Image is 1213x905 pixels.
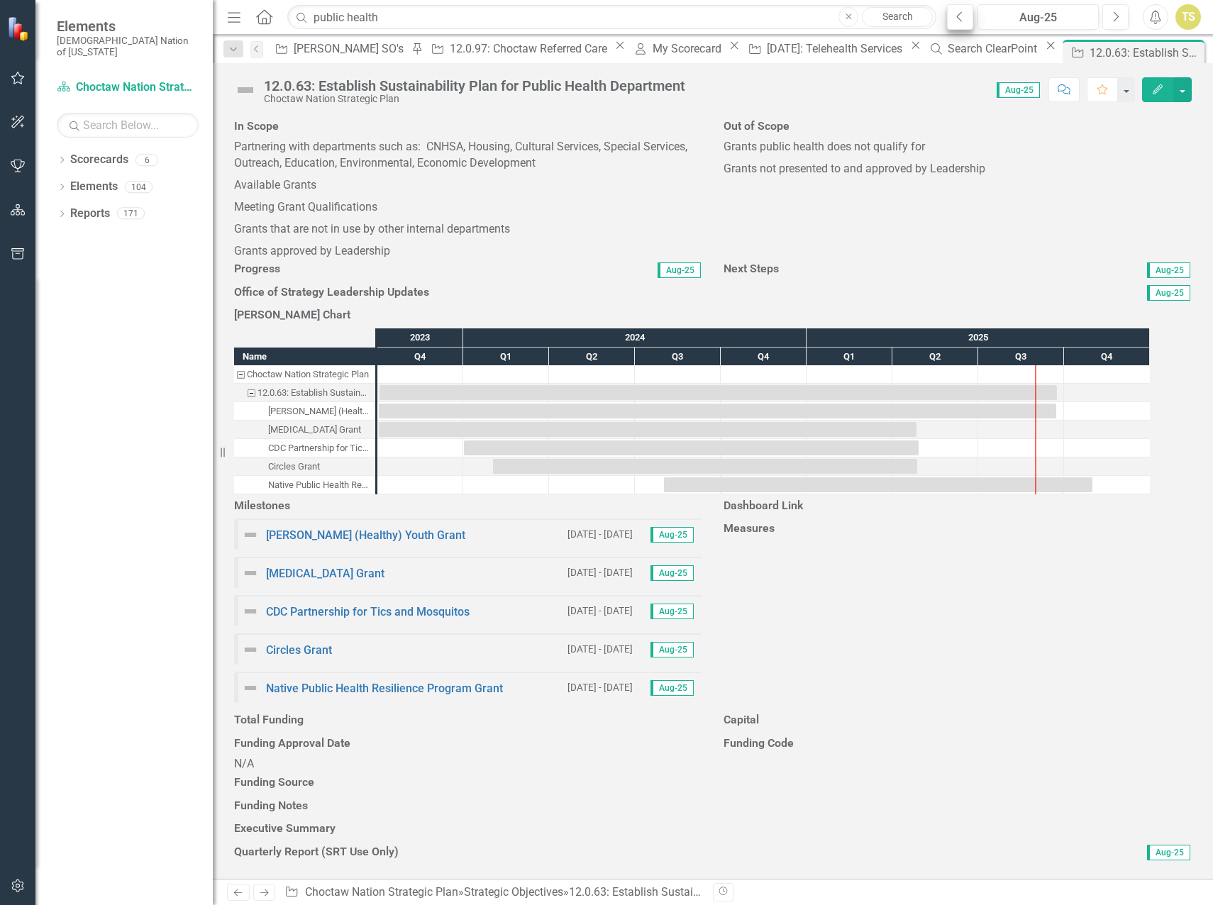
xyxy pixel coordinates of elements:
[997,82,1040,98] span: Aug-25
[234,822,1192,835] h3: Executive Summary
[234,139,702,174] p: Partnering with departments such as: CNHSA, Housing, Cultural Services, Special Services, Outreac...
[1147,262,1190,278] span: Aug-25
[234,174,702,196] p: Available Grants
[234,476,375,494] div: Native Public Health Resilience Program Grant
[234,348,375,365] div: Name
[807,328,1150,347] div: 2025
[247,365,369,384] div: Choctaw Nation Strategic Plan
[268,439,371,457] div: CDC Partnership for Tics and Mosquitos
[924,40,1041,57] a: Search ClearPoint
[650,604,694,619] span: Aug-25
[549,348,635,366] div: Q2
[1064,348,1150,366] div: Q4
[650,642,694,657] span: Aug-25
[242,641,259,658] img: Not Defined
[257,384,371,402] div: 12.0.63: Establish Sustainability Plan for Public Health Department
[264,94,685,104] div: Choctaw Nation Strategic Plan
[724,737,1192,750] h3: Funding Code
[234,756,702,772] div: N/A
[377,348,463,366] div: Q4
[234,476,375,494] div: Task: Start date: 2024-08-01 End date: 2025-10-31
[1175,4,1201,30] div: TS
[294,40,408,57] div: [PERSON_NAME] SO's
[567,604,633,618] small: [DATE] - [DATE]
[234,845,987,858] h3: Quarterly Report (SRT Use Only)
[270,40,408,57] a: [PERSON_NAME] SO's
[978,348,1064,366] div: Q3
[234,499,702,512] h3: Milestones
[380,385,1057,400] div: Task: Start date: 2023-10-03 End date: 2025-09-23
[234,79,257,101] img: Not Defined
[242,679,259,696] img: Not Defined
[125,181,153,193] div: 104
[724,499,1192,512] h3: Dashboard Link
[268,402,371,421] div: [PERSON_NAME] (Healthy) Youth Grant
[426,40,611,57] a: 12.0.97: Choctaw Referred Care
[57,113,199,138] input: Search Below...
[268,476,371,494] div: Native Public Health Resilience Program Grant
[266,682,503,695] a: Native Public Health Resilience Program Grant
[266,528,465,542] a: [PERSON_NAME] (Healthy) Youth Grant
[242,526,259,543] img: Not Defined
[234,365,375,384] div: Task: Choctaw Nation Strategic Plan Start date: 2024-10-01 End date: 2024-10-02
[135,154,158,166] div: 6
[234,439,375,457] div: Task: Start date: 2024-01-01 End date: 2025-04-28
[305,885,458,899] a: Choctaw Nation Strategic Plan
[464,440,919,455] div: Task: Start date: 2024-01-01 End date: 2025-04-28
[234,218,702,240] p: Grants that are not in use by other internal departments
[234,384,375,402] div: Task: Start date: 2023-10-03 End date: 2025-09-23
[242,603,259,620] img: Not Defined
[464,885,563,899] a: Strategic Objectives
[379,422,916,437] div: Task: Start date: 2023-10-02 End date: 2025-04-26
[234,240,702,260] p: Grants approved by Leadership
[743,40,907,57] a: [DATE]: Telehealth Services
[234,309,1192,321] h3: [PERSON_NAME] Chart
[264,78,685,94] div: 12.0.63: Establish Sustainability Plan for Public Health Department
[977,4,1099,30] button: Aug-25
[117,208,145,220] div: 171
[234,402,375,421] div: Task: Start date: 2023-10-02 End date: 2025-09-22
[569,885,904,899] div: 12.0.63: Establish Sustainability Plan for Public Health Department
[567,681,633,694] small: [DATE] - [DATE]
[7,16,32,40] img: ClearPoint Strategy
[377,328,463,347] div: 2023
[379,404,1056,418] div: Task: Start date: 2023-10-02 End date: 2025-09-22
[57,35,199,58] small: [DEMOGRAPHIC_DATA] Nation of [US_STATE]
[266,605,470,618] a: CDC Partnership for Tics and Mosquitos
[266,567,384,580] a: [MEDICAL_DATA] Grant
[567,566,633,579] small: [DATE] - [DATE]
[892,348,978,366] div: Q2
[57,18,199,35] span: Elements
[234,714,702,726] h3: Total Funding
[658,262,701,278] span: Aug-25
[284,884,702,901] div: » »
[70,152,128,168] a: Scorecards
[664,477,1092,492] div: Task: Start date: 2024-08-01 End date: 2025-10-31
[721,348,807,366] div: Q4
[724,139,1192,158] p: Grants public health does not qualify for
[948,40,1041,57] div: Search ClearPoint
[234,421,375,439] div: Task: Start date: 2023-10-02 End date: 2025-04-26
[635,348,721,366] div: Q3
[567,528,633,541] small: [DATE] - [DATE]
[807,348,892,366] div: Q1
[450,40,611,57] div: 12.0.97: Choctaw Referred Care
[724,120,1192,133] h3: Out of Scope
[234,402,375,421] div: Himitthoa Achukmaka (Healthy) Youth Grant
[234,262,472,275] h3: Progress
[266,643,332,657] a: Circles Grant
[724,522,1192,535] h3: Measures
[70,206,110,222] a: Reports
[234,737,702,750] h3: Funding Approval Date
[463,328,807,347] div: 2024
[234,776,702,789] h3: Funding Source
[629,40,726,57] a: My Scorecard
[653,40,726,57] div: My Scorecard
[767,40,907,57] div: [DATE]: Telehealth Services
[234,196,702,218] p: Meeting Grant Qualifications
[234,799,1192,812] h3: Funding Notes
[234,439,375,457] div: CDC Partnership for Tics and Mosquitos
[268,421,361,439] div: [MEDICAL_DATA] Grant
[234,457,375,476] div: Task: Start date: 2024-02-01 End date: 2025-04-27
[234,457,375,476] div: Circles Grant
